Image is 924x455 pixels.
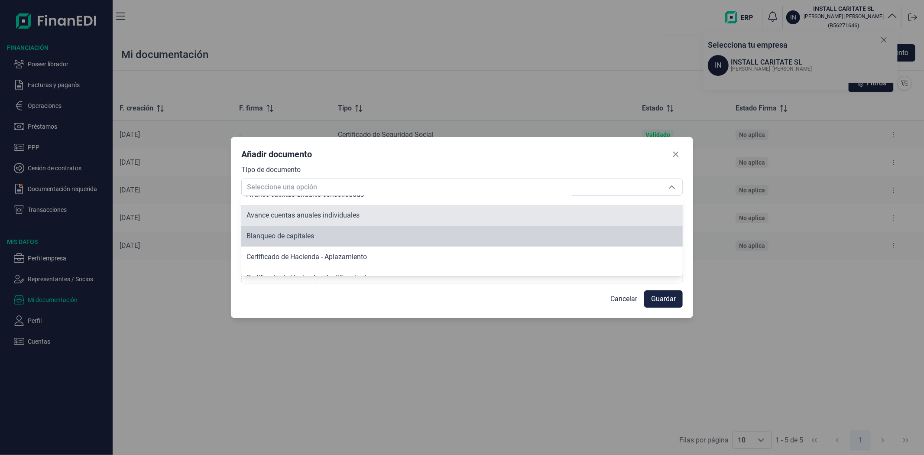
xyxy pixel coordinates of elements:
[610,294,637,304] span: Cancelar
[603,290,644,308] button: Cancelar
[241,226,683,247] li: Blanqueo de capitales
[241,247,683,267] li: Certificado de Hacienda - Aplazamiento
[241,148,312,160] div: Añadir documento
[241,165,301,175] label: Tipo de documento
[661,179,682,195] div: Seleccione una opción
[241,205,683,226] li: Avance cuentas anuales individuales
[644,290,683,308] button: Guardar
[246,211,360,219] span: Avance cuentas anuales individuales
[246,273,387,282] span: Certificado de Hacienda - Justificante de pago
[651,294,676,304] span: Guardar
[242,179,661,195] span: Seleccione una opción
[246,232,314,240] span: Blanqueo de capitales
[246,190,364,198] span: Avance cuentas anuales consolidadas
[241,267,683,288] li: Certificado de Hacienda - Justificante de pago
[246,253,367,261] span: Certificado de Hacienda - Aplazamiento
[669,147,683,161] button: Close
